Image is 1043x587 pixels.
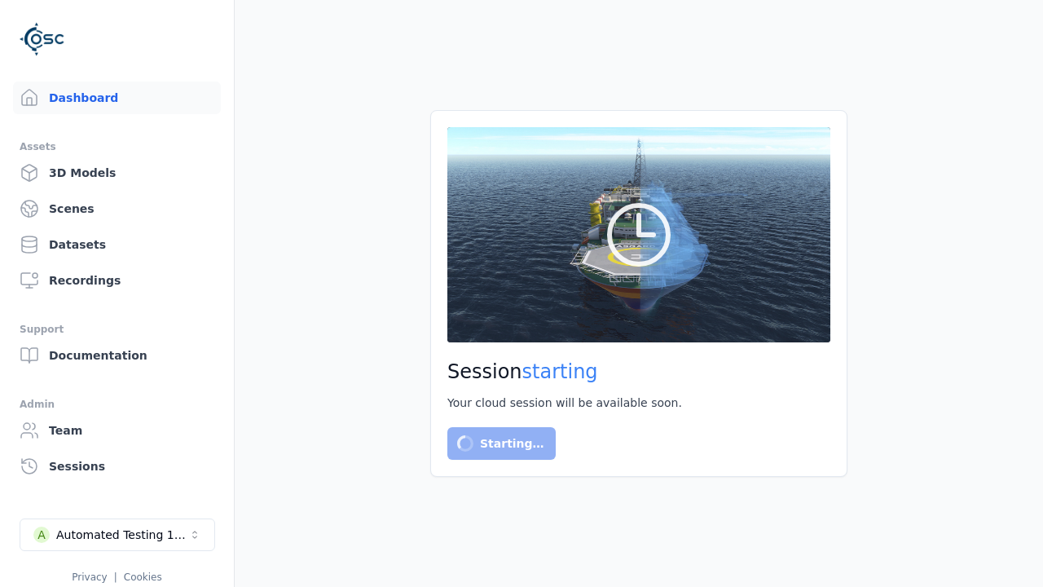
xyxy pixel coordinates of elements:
[33,527,50,543] div: A
[522,360,598,383] span: starting
[20,519,215,551] button: Select a workspace
[447,427,556,460] button: Starting…
[13,339,221,372] a: Documentation
[20,395,214,414] div: Admin
[124,572,162,583] a: Cookies
[72,572,107,583] a: Privacy
[13,82,221,114] a: Dashboard
[13,157,221,189] a: 3D Models
[13,414,221,447] a: Team
[20,137,214,157] div: Assets
[447,359,830,385] h2: Session
[13,264,221,297] a: Recordings
[13,450,221,483] a: Sessions
[114,572,117,583] span: |
[56,527,188,543] div: Automated Testing 1 - Playwright
[20,16,65,62] img: Logo
[447,395,830,411] div: Your cloud session will be available soon.
[13,192,221,225] a: Scenes
[13,228,221,261] a: Datasets
[20,320,214,339] div: Support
